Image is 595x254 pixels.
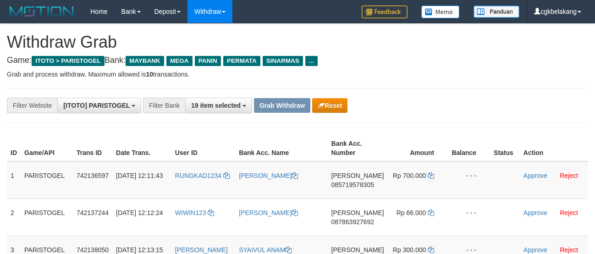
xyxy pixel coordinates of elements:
[185,98,252,113] button: 19 item selected
[474,6,519,18] img: panduan.png
[448,135,490,161] th: Balance
[560,209,578,216] a: Reject
[560,172,578,179] a: Reject
[7,135,21,161] th: ID
[171,135,235,161] th: User ID
[7,161,21,199] td: 1
[116,209,163,216] span: [DATE] 12:12:24
[523,172,547,179] a: Approve
[421,6,460,18] img: Button%20Memo.svg
[166,56,193,66] span: MEGA
[239,172,298,179] a: [PERSON_NAME]
[362,6,408,18] img: Feedback.jpg
[312,98,347,113] button: Reset
[7,98,57,113] div: Filter Website
[77,246,109,254] span: 742138050
[428,246,434,254] a: Copy 300000 to clipboard
[263,56,303,66] span: SINARMAS
[57,98,141,113] button: [ITOTO] PARISTOGEL
[143,98,185,113] div: Filter Bank
[520,135,588,161] th: Action
[146,71,153,78] strong: 10
[448,161,490,199] td: - - -
[73,135,112,161] th: Trans ID
[331,246,384,254] span: [PERSON_NAME]
[21,161,73,199] td: PARISTOGEL
[560,246,578,254] a: Reject
[428,172,434,179] a: Copy 700000 to clipboard
[7,199,21,236] td: 2
[254,98,310,113] button: Grab Withdraw
[112,135,171,161] th: Date Trans.
[7,70,588,79] p: Grab and process withdraw. Maximum allowed is transactions.
[331,172,384,179] span: [PERSON_NAME]
[175,246,228,254] span: [PERSON_NAME]
[305,56,318,66] span: ...
[331,209,384,216] span: [PERSON_NAME]
[63,102,130,109] span: [ITOTO] PARISTOGEL
[239,209,298,216] a: [PERSON_NAME]
[328,135,388,161] th: Bank Acc. Number
[397,209,426,216] span: Rp 66.000
[77,172,109,179] span: 742136597
[7,56,588,65] h4: Game: Bank:
[175,209,206,216] span: WIWIN123
[175,172,230,179] a: RUNGKAD1234
[116,246,163,254] span: [DATE] 12:13:15
[126,56,164,66] span: MAYBANK
[388,135,448,161] th: Amount
[223,56,260,66] span: PERMATA
[490,135,520,161] th: Status
[21,135,73,161] th: Game/API
[428,209,434,216] a: Copy 66000 to clipboard
[175,209,215,216] a: WIWIN123
[331,218,374,226] span: Copy 087863927692 to clipboard
[393,246,426,254] span: Rp 300.000
[7,5,77,18] img: MOTION_logo.png
[191,102,241,109] span: 19 item selected
[175,172,221,179] span: RUNGKAD1234
[235,135,327,161] th: Bank Acc. Name
[331,181,374,188] span: Copy 085719578305 to clipboard
[77,209,109,216] span: 742137244
[116,172,163,179] span: [DATE] 12:11:43
[448,199,490,236] td: - - -
[7,33,588,51] h1: Withdraw Grab
[523,209,547,216] a: Approve
[239,246,292,254] a: SYAIVUL ANAM
[195,56,221,66] span: PANIN
[21,199,73,236] td: PARISTOGEL
[523,246,547,254] a: Approve
[393,172,426,179] span: Rp 700.000
[32,56,105,66] span: ITOTO > PARISTOGEL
